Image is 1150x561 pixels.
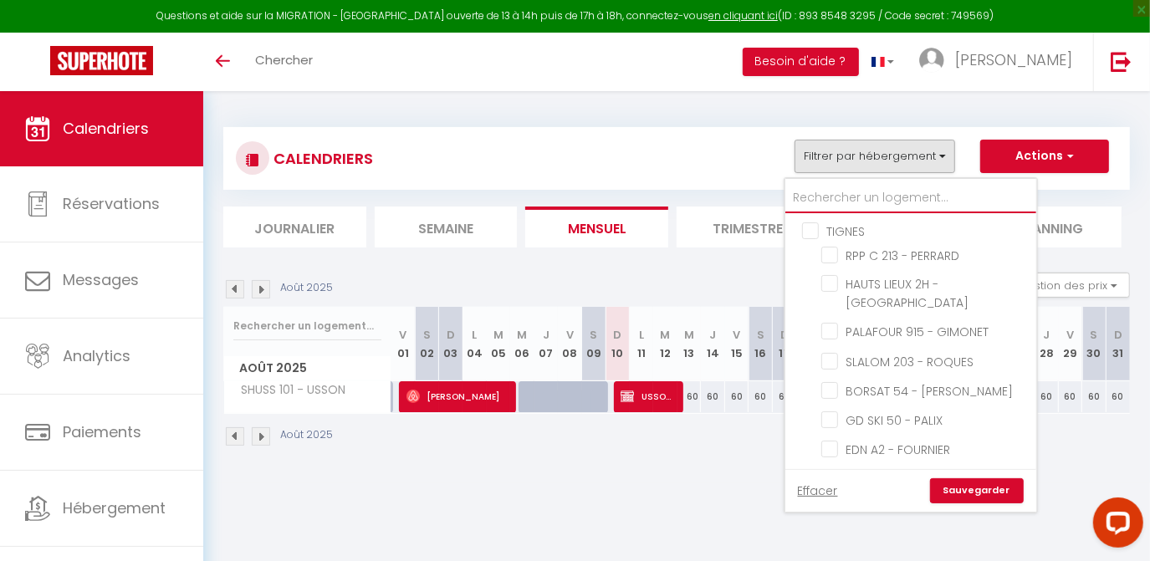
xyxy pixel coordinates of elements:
[660,327,670,343] abbr: M
[1111,51,1132,72] img: logout
[566,327,574,343] abbr: V
[255,51,313,69] span: Chercher
[773,381,797,412] div: 60
[63,269,139,290] span: Messages
[472,327,477,343] abbr: L
[543,327,549,343] abbr: J
[1082,381,1107,412] div: 60
[423,327,431,343] abbr: S
[439,307,463,381] th: 03
[63,193,160,214] span: Réservations
[701,381,725,412] div: 60
[1035,307,1059,381] th: 28
[677,207,820,247] li: Trimestre
[447,327,455,343] abbr: D
[979,207,1122,247] li: Planning
[677,307,702,381] th: 13
[784,177,1038,513] div: Filtrer par hébergement
[621,380,677,412] span: USSON (pro) [PERSON_NAME]
[243,33,325,91] a: Chercher
[1043,327,1050,343] abbr: J
[708,8,778,23] a: en cliquant ici
[1005,273,1130,298] button: Gestion des prix
[677,381,702,412] div: 60
[846,354,974,370] span: SLALOM 203 - ROQUES
[406,380,512,412] span: [PERSON_NAME]
[415,307,439,381] th: 02
[50,46,153,75] img: Super Booking
[1080,491,1150,561] iframe: LiveChat chat widget
[795,140,955,173] button: Filtrer par hébergement
[780,327,789,343] abbr: D
[1107,381,1131,412] div: 60
[233,311,381,341] input: Rechercher un logement...
[1114,327,1122,343] abbr: D
[1059,381,1083,412] div: 60
[725,381,749,412] div: 60
[630,307,654,381] th: 11
[280,280,333,296] p: Août 2025
[63,421,141,442] span: Paiements
[930,478,1024,503] a: Sauvegarder
[399,327,406,343] abbr: V
[613,327,621,343] abbr: D
[749,307,773,381] th: 16
[590,327,597,343] abbr: S
[743,48,859,76] button: Besoin d'aide ?
[534,307,559,381] th: 07
[1082,307,1107,381] th: 30
[846,276,969,311] span: HAUTS LIEUX 2H - [GEOGRAPHIC_DATA]
[757,327,764,343] abbr: S
[1059,307,1083,381] th: 29
[558,307,582,381] th: 08
[510,307,534,381] th: 06
[223,207,366,247] li: Journalier
[582,307,606,381] th: 09
[606,307,630,381] th: 10
[280,427,333,443] p: Août 2025
[493,327,503,343] abbr: M
[773,307,797,381] th: 17
[980,140,1109,173] button: Actions
[907,33,1093,91] a: ... [PERSON_NAME]
[955,49,1072,70] span: [PERSON_NAME]
[749,381,773,412] div: 60
[517,327,527,343] abbr: M
[375,207,518,247] li: Semaine
[919,48,944,73] img: ...
[846,383,1014,400] span: BORSAT 54 - [PERSON_NAME]
[684,327,694,343] abbr: M
[1066,327,1074,343] abbr: V
[1035,381,1059,412] div: 60
[639,327,644,343] abbr: L
[709,327,716,343] abbr: J
[525,207,668,247] li: Mensuel
[487,307,511,381] th: 05
[269,140,373,177] h3: CALENDRIERS
[463,307,487,381] th: 04
[798,482,838,500] a: Effacer
[227,381,350,400] span: SHUSS 101 - USSON
[653,307,677,381] th: 12
[785,183,1036,213] input: Rechercher un logement...
[391,307,416,381] th: 01
[846,412,943,429] span: GD SKI 50 - PALIX
[63,118,149,139] span: Calendriers
[1107,307,1131,381] th: 31
[63,345,130,366] span: Analytics
[224,356,391,380] span: Août 2025
[733,327,740,343] abbr: V
[63,497,166,518] span: Hébergement
[701,307,725,381] th: 14
[1091,327,1098,343] abbr: S
[725,307,749,381] th: 15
